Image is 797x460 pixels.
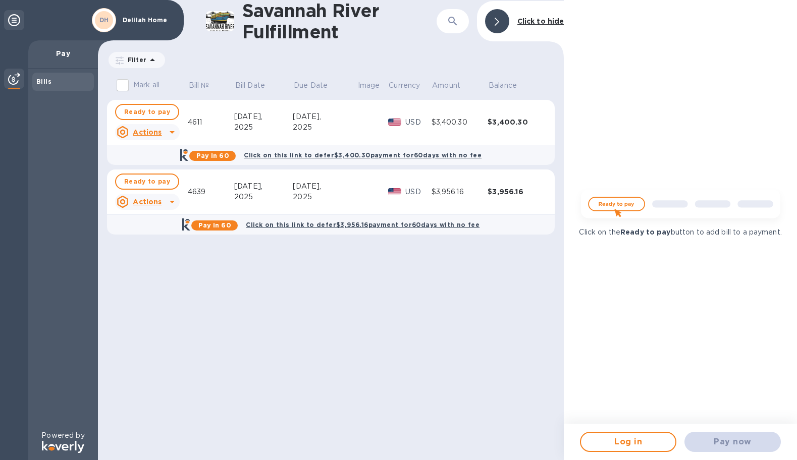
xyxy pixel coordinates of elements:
p: USD [405,187,431,197]
div: [DATE], [234,181,293,192]
div: [DATE], [234,111,293,122]
div: $3,400.30 [432,117,488,128]
p: Delilah Home [123,17,173,24]
p: Bill Date [235,80,265,91]
img: USD [388,188,402,195]
p: Currency [389,80,420,91]
div: $3,400.30 [488,117,544,127]
div: 2025 [293,192,357,202]
p: Balance [489,80,517,91]
p: Bill № [189,80,209,91]
p: Amount [432,80,460,91]
div: [DATE], [293,111,357,122]
button: Ready to pay [115,104,179,120]
div: $3,956.16 [488,187,544,197]
span: Bill № [189,80,223,91]
b: Pay in 60 [196,152,229,159]
p: Due Date [294,80,328,91]
span: Due Date [294,80,341,91]
span: Balance [489,80,530,91]
p: Click on the button to add bill to a payment. [579,227,781,238]
p: USD [405,117,431,128]
div: 2025 [293,122,357,133]
p: Powered by [41,430,84,441]
span: Log in [589,436,667,448]
div: $3,956.16 [432,187,488,197]
div: 2025 [234,192,293,202]
div: 2025 [234,122,293,133]
b: Bills [36,78,51,85]
b: Ready to pay [620,228,671,236]
u: Actions [133,128,162,136]
div: [DATE], [293,181,357,192]
b: Pay in 60 [198,221,231,229]
b: Click on this link to defer $3,400.30 payment for 60 days with no fee [244,151,482,159]
p: Image [358,80,380,91]
span: Ready to pay [124,176,170,188]
span: Bill Date [235,80,278,91]
b: Click to hide [517,17,564,25]
div: 4639 [188,187,234,197]
b: DH [99,16,109,24]
button: Ready to pay [115,174,179,190]
button: Log in [580,432,676,452]
span: Amount [432,80,473,91]
p: Pay [36,48,90,59]
span: Ready to pay [124,106,170,118]
p: Filter [124,55,146,64]
u: Actions [133,198,162,206]
div: 4611 [188,117,234,128]
img: USD [388,119,402,126]
b: Click on this link to defer $3,956.16 payment for 60 days with no fee [246,221,480,228]
img: Logo [42,441,84,453]
p: Mark all [133,80,160,90]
